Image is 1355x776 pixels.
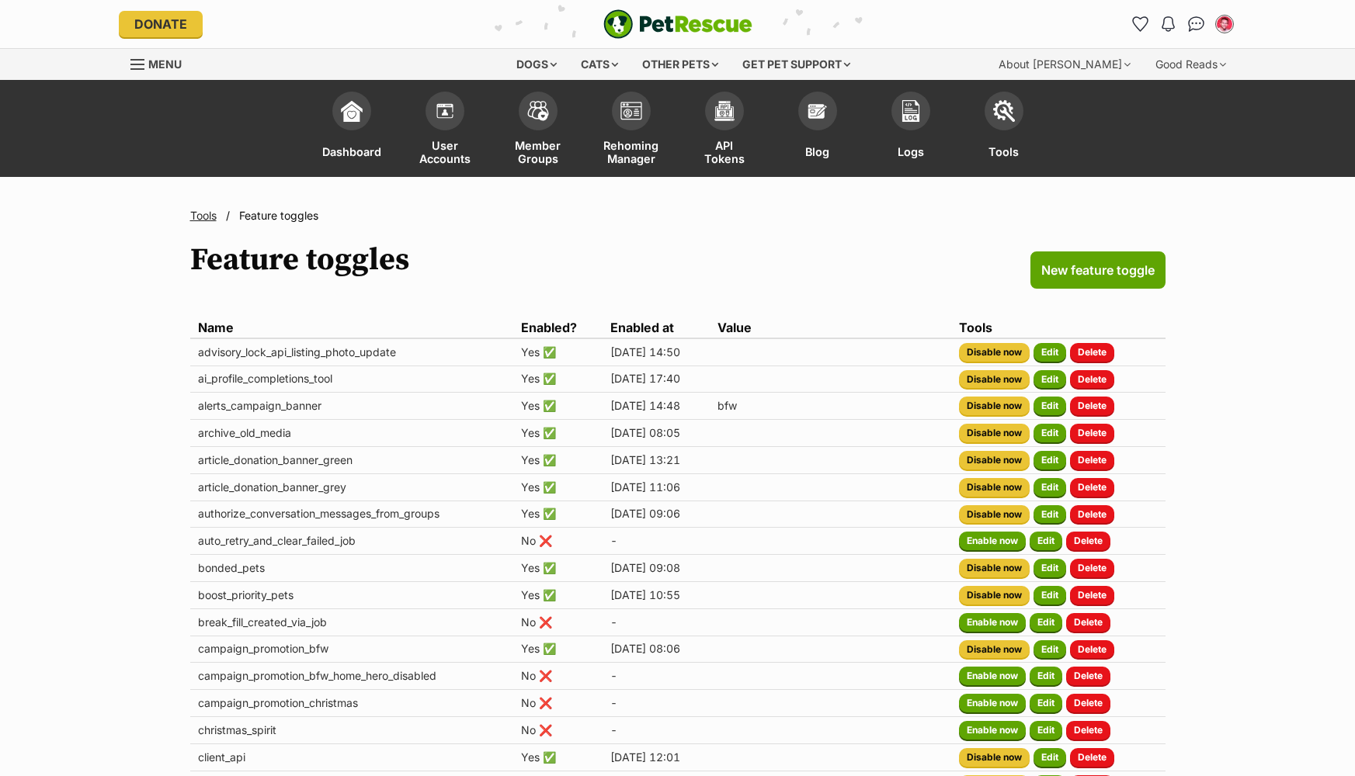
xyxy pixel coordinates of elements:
[620,102,642,120] img: group-profile-icon-3fa3cf56718a62981997c0bc7e787c4b2cf8bcc04b72c1350f741eb67cf2f40e.svg
[513,473,603,501] td: Yes ✅
[190,447,514,474] td: article_donation_banner_green
[513,317,603,338] td: Enabled?
[603,338,710,365] td: [DATE] 14:50
[513,528,603,555] td: No ❌
[190,608,514,636] td: break_fill_created_via_job
[190,338,514,365] td: advisory_lock_api_listing_photo_update
[710,317,951,338] td: Value
[513,501,603,528] td: Yes ✅
[1070,559,1114,577] a: Delete
[418,138,472,165] span: User Accounts
[226,208,230,223] span: /
[119,11,203,37] a: Donate
[1034,748,1066,767] a: Edit
[603,473,710,501] td: [DATE] 11:06
[714,100,735,122] img: api-icon-849e3a9e6f871e3acf1f60245d25b4cd0aad652aa5f5372336901a6a67317bd8.svg
[513,447,603,474] td: Yes ✅
[959,370,1030,389] button: Disable now
[190,690,514,717] td: campaign_promotion_christmas
[513,743,603,771] td: Yes ✅
[527,101,549,121] img: team-members-icon-5396bd8760b3fe7c0b43da4ab00e1e3bb1a5d9ba89233759b79545d2d3fc5d0d.svg
[434,100,456,122] img: members-icon-d6bcda0bfb97e5ba05b48644448dc2971f67d37433e5abca221da40c41542bd5.svg
[993,100,1015,122] img: tools-icon-677f8b7d46040df57c17cb185196fc8e01b2b03676c49af7ba82c462532e62ee.svg
[1034,559,1066,577] a: Edit
[603,317,710,338] td: Enabled at
[959,694,1026,712] button: Enable now
[513,393,603,420] td: Yes ✅
[603,365,710,393] td: [DATE] 17:40
[1070,424,1114,442] a: Delete
[959,532,1026,550] button: Enable now
[1212,12,1237,36] button: My account
[1034,586,1066,605] a: Edit
[959,721,1026,740] button: Enable now
[603,393,710,420] td: [DATE] 14:48
[190,743,514,771] td: client_api
[1030,613,1062,632] a: Edit
[1070,370,1114,389] a: Delete
[513,608,603,636] td: No ❌
[190,209,217,222] a: Tools
[398,84,492,177] a: User Accounts
[190,393,514,420] td: alerts_campaign_banner
[603,581,710,608] td: [DATE] 10:55
[603,690,710,717] td: -
[864,84,957,177] a: Logs
[603,528,710,555] td: -
[190,501,514,528] td: authorize_conversation_messages_from_groups
[1156,12,1181,36] button: Notifications
[1030,721,1062,740] a: Edit
[603,743,710,771] td: [DATE] 12:01
[190,555,514,582] td: bonded_pets
[959,667,1026,685] button: Enable now
[1030,694,1062,712] a: Edit
[1066,694,1110,712] a: Delete
[1034,478,1066,497] a: Edit
[190,208,1166,223] nav: Breadcrumbs
[771,84,864,177] a: Blog
[1070,397,1114,415] a: Delete
[1070,640,1114,659] a: Delete
[239,209,318,222] span: Feature toggles
[1070,748,1114,767] a: Delete
[1070,586,1114,605] a: Delete
[1030,667,1062,685] a: Edit
[697,138,752,165] span: API Tokens
[570,49,629,80] div: Cats
[957,84,1051,177] a: Tools
[1034,640,1066,659] a: Edit
[1070,478,1114,497] a: Delete
[807,100,829,122] img: blogs-icon-e71fceff818bbaa76155c998696f2ea9b8fc06abc828b24f45ee82a475c2fd99.svg
[959,451,1030,469] button: Disable now
[678,84,771,177] a: API Tokens
[1066,613,1110,632] a: Delete
[603,9,752,39] img: logo-e224e6f780fb5917bec1dbf3a21bbac754714ae5b6737aabdf751b685950b380.svg
[988,138,1019,165] span: Tools
[130,49,193,77] a: Menu
[322,138,381,165] span: Dashboard
[1128,12,1153,36] a: Favourites
[959,397,1030,415] button: Disable now
[1145,49,1237,80] div: Good Reads
[341,100,363,122] img: dashboard-icon-eb2f2d2d3e046f16d808141f083e7271f6b2e854fb5c12c21221c1fb7104beca.svg
[959,478,1030,497] button: Disable now
[1066,667,1110,685] a: Delete
[959,640,1030,659] button: Disable now
[585,84,678,177] a: Rehoming Manager
[305,84,398,177] a: Dashboard
[959,424,1030,442] button: Disable now
[631,49,729,80] div: Other pets
[603,447,710,474] td: [DATE] 13:21
[603,716,710,743] td: -
[511,138,565,165] span: Member Groups
[1070,343,1114,362] a: Delete
[603,420,710,447] td: [DATE] 08:05
[513,636,603,663] td: Yes ✅
[710,393,951,420] td: bfw
[1034,370,1066,389] a: Edit
[1034,397,1066,415] a: Edit
[190,242,409,278] h1: Feature toggles
[190,473,514,501] td: article_donation_banner_grey
[603,138,658,165] span: Rehoming Manager
[959,559,1030,577] button: Disable now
